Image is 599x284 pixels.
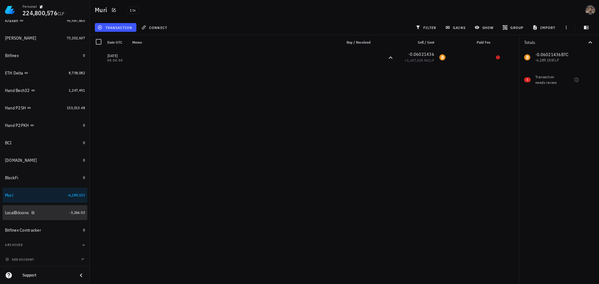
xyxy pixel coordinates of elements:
span: 224,800,576 [22,9,57,17]
div: LocalBitcoins [5,210,29,215]
button: show [472,23,497,32]
button: filter [413,23,440,32]
div: Paid Fee [448,35,493,50]
a: [PERSON_NAME] 73,202,607 [2,31,87,46]
button: group [500,23,527,32]
a: Hand Bech32 1,247,491 [2,83,87,98]
span: CLP [428,58,434,63]
span: Paid Fee [477,40,490,45]
a: Muri -6,289,153 [2,188,87,203]
div: Sell / Sent [397,35,437,50]
a: BCI 0 [2,135,87,150]
span: 1,247,491 [69,88,85,93]
span: 1,437,429.94 [407,58,428,63]
a: LocalBitcoins -3,266.03 [2,205,87,220]
span: show [476,25,494,30]
span: 0 [83,158,85,162]
div: Date UTC [105,35,130,50]
span: 1 tx [130,7,136,14]
span: filter [417,25,436,30]
button: gains [443,23,469,32]
button: Totals [519,35,599,50]
a: Hand P2SH 153,013.48 [2,100,87,115]
span: gains [446,25,465,30]
h1: Muri [95,5,110,15]
div: Kraken [5,18,18,23]
span: Memo [132,40,142,45]
span: group [504,25,524,30]
div: BlockFi [5,175,18,181]
div: Transaction needs review [535,74,562,85]
span: 73,202,607 [67,36,85,40]
div: Hand Bech32 [5,88,30,93]
span: connect [143,25,167,30]
button: connect [139,23,171,32]
span: import [534,25,556,30]
div: 00:00:00 [107,59,127,62]
span: add account [7,258,34,262]
div: BCI [5,140,12,146]
div: [DATE] [107,53,127,59]
div: Bitfinex Cointracker [5,228,41,233]
button: Archived [2,238,87,253]
span: 8,738,082 [69,70,85,75]
span: 95,987,865 [67,18,85,23]
div: Totals [524,40,587,45]
span: 1 [527,77,528,82]
span: Date UTC [107,40,122,45]
button: add account [4,256,37,262]
div: [DOMAIN_NAME] [5,158,37,163]
div: Support [22,273,72,278]
div: BTC-icon [439,54,446,60]
a: ETH Delta 8,738,082 [2,65,87,80]
span: 0 [83,53,85,58]
span: 0 [83,228,85,232]
div: Hand P2PKH [5,123,29,128]
span: Buy / Received [347,40,371,45]
span: 0 [83,140,85,145]
span: 0 [83,123,85,128]
a: Bitfinex 0 [2,48,87,63]
a: Bitfinex Cointracker 0 [2,223,87,238]
span: -6,289,153 [67,193,85,197]
span: 153,013.48 [67,105,85,110]
div: ETH Delta [5,70,23,76]
span: ≈ [405,58,434,63]
a: Kraken 95,987,865 [2,13,87,28]
button: transaction [95,23,136,32]
div: avatar [585,5,595,15]
a: Hand P2PKH 0 [2,118,87,133]
img: LedgiFi [5,5,15,15]
div: Hand P2SH [5,105,26,111]
span: -3,266.03 [69,210,85,215]
div: [PERSON_NAME] [5,36,36,41]
div: Buy / Received [333,35,373,50]
div: Muri [5,193,13,198]
a: [DOMAIN_NAME] 0 [2,153,87,168]
div: Personal [22,4,37,9]
div: Bitfinex [5,53,19,58]
span: -0.06021436 [408,51,434,57]
span: transaction [99,25,132,30]
span: CLP [57,11,65,17]
span: Sell / Sent [418,40,434,45]
button: import [530,23,559,32]
span: 0 [83,175,85,180]
a: BlockFi 0 [2,170,87,185]
div: Memo [130,35,333,50]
